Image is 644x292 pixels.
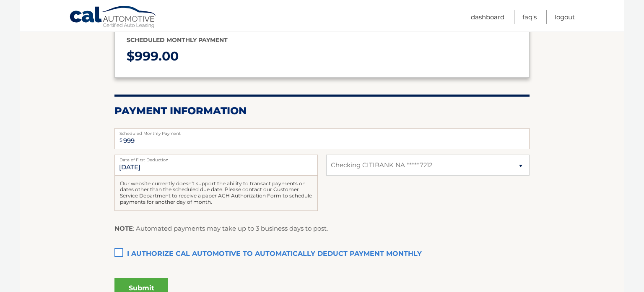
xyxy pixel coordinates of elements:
p: Scheduled monthly payment [127,35,517,45]
span: 999.00 [135,48,179,64]
label: I authorize cal automotive to automatically deduct payment monthly [114,246,530,263]
label: Date of First Deduction [114,155,318,161]
span: $ [117,131,125,150]
strong: NOTE [114,224,133,232]
a: Dashboard [471,10,504,24]
a: Cal Automotive [69,5,157,30]
input: Payment Date [114,155,318,176]
p: : Automated payments may take up to 3 business days to post. [114,223,328,234]
a: FAQ's [522,10,537,24]
h2: Payment Information [114,105,530,117]
input: Payment Amount [114,128,530,149]
div: Our website currently doesn't support the ability to transact payments on dates other than the sc... [114,176,318,211]
p: $ [127,45,517,68]
label: Scheduled Monthly Payment [114,128,530,135]
a: Logout [555,10,575,24]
